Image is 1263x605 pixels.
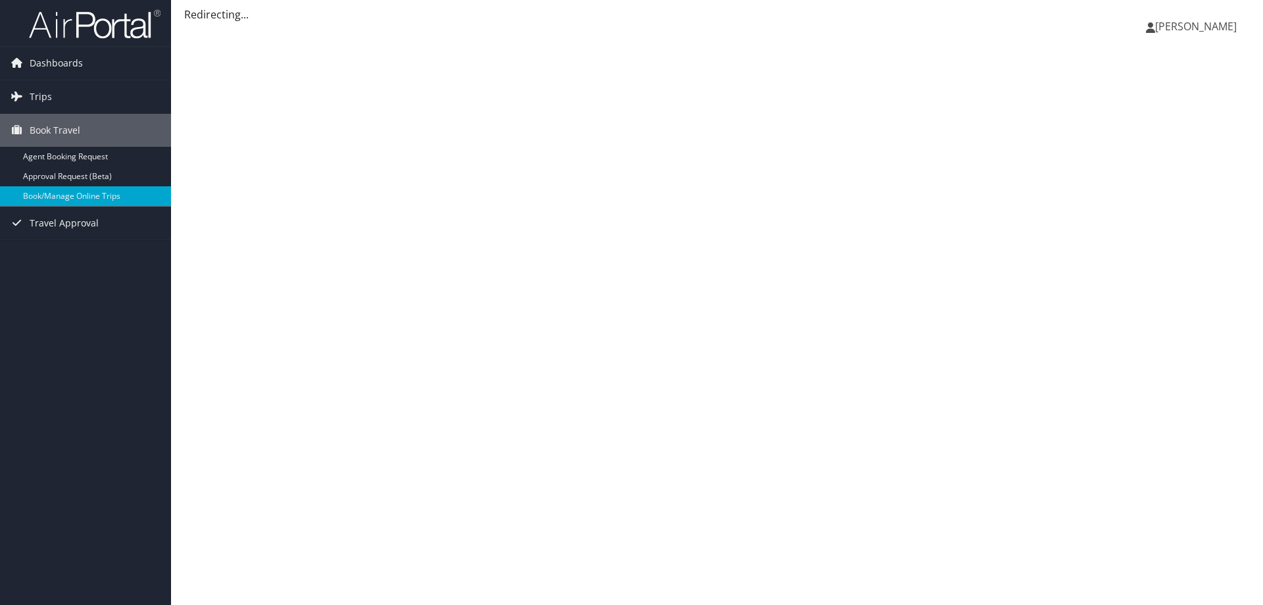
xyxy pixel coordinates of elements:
[184,7,1250,22] div: Redirecting...
[30,114,80,147] span: Book Travel
[1155,19,1237,34] span: [PERSON_NAME]
[29,9,161,39] img: airportal-logo.png
[30,207,99,240] span: Travel Approval
[30,47,83,80] span: Dashboards
[1146,7,1250,46] a: [PERSON_NAME]
[30,80,52,113] span: Trips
